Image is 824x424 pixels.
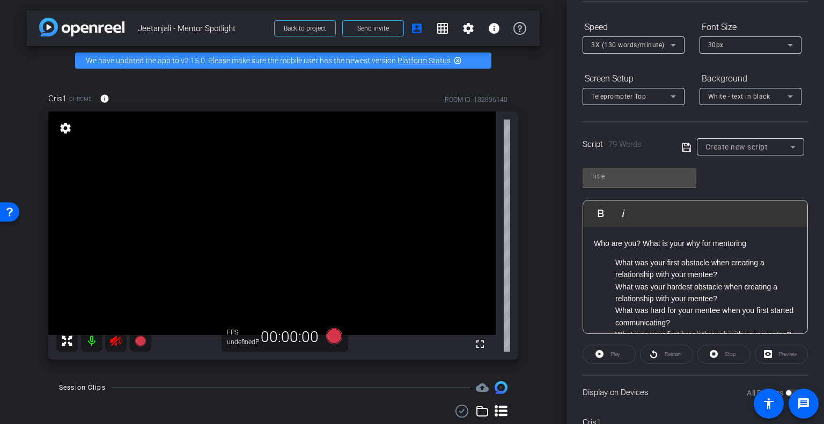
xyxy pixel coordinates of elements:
span: 30px [708,41,724,49]
span: 3X (130 words/minute) [591,41,665,49]
span: Destinations for your clips [476,381,489,394]
mat-icon: message [797,397,810,410]
mat-icon: accessibility [762,397,775,410]
mat-icon: info [100,94,109,103]
p: Who are you? What is your why for mentoring [594,237,797,249]
mat-icon: cloud_upload [476,381,489,394]
mat-icon: fullscreen [474,338,487,351]
div: Speed [583,18,685,36]
div: undefinedP [227,338,254,346]
div: Session Clips [59,382,106,393]
img: Session clips [495,381,507,394]
span: Teleprompter Top [591,93,646,100]
span: Chrome [69,95,92,103]
span: Back to project [284,25,326,32]
div: Screen Setup [583,70,685,88]
span: Cris1 [48,93,67,105]
mat-icon: grid_on [436,22,449,35]
div: Script [583,138,667,151]
button: Back to project [274,20,336,36]
span: Jeetanjali - Mentor Spotlight [138,18,268,39]
span: White - text in black [708,93,770,100]
span: Send invite [357,24,389,33]
span: 79 Words [608,139,642,149]
div: 00:00:00 [254,328,326,346]
input: Title [591,170,688,183]
a: Platform Status [398,56,451,65]
span: Create new script [705,143,768,151]
mat-icon: highlight_off [453,56,462,65]
div: We have updated the app to v2.15.0. Please make sure the mobile user has the newest version. [75,53,491,69]
div: Font Size [700,18,801,36]
mat-icon: settings [58,122,73,135]
div: Display on Devices [583,375,808,410]
img: app-logo [39,18,124,36]
li: What was your hardest obstacle when creating a relationship with your mentee? [615,281,797,305]
mat-icon: info [488,22,501,35]
li: What was hard for your mentee when you first started communicating? [615,304,797,329]
mat-icon: account_box [410,22,423,35]
li: What was your first obstacle when creating a relationship with your mentee? [615,257,797,281]
li: What was your first break through with your mentee? How did you know? How did you overcome the is... [615,329,797,365]
div: ROOM ID: 182896140 [445,95,507,105]
span: FPS [227,329,238,336]
label: All Devices [747,388,785,398]
button: Send invite [342,20,404,36]
mat-icon: settings [462,22,475,35]
div: Background [700,70,801,88]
